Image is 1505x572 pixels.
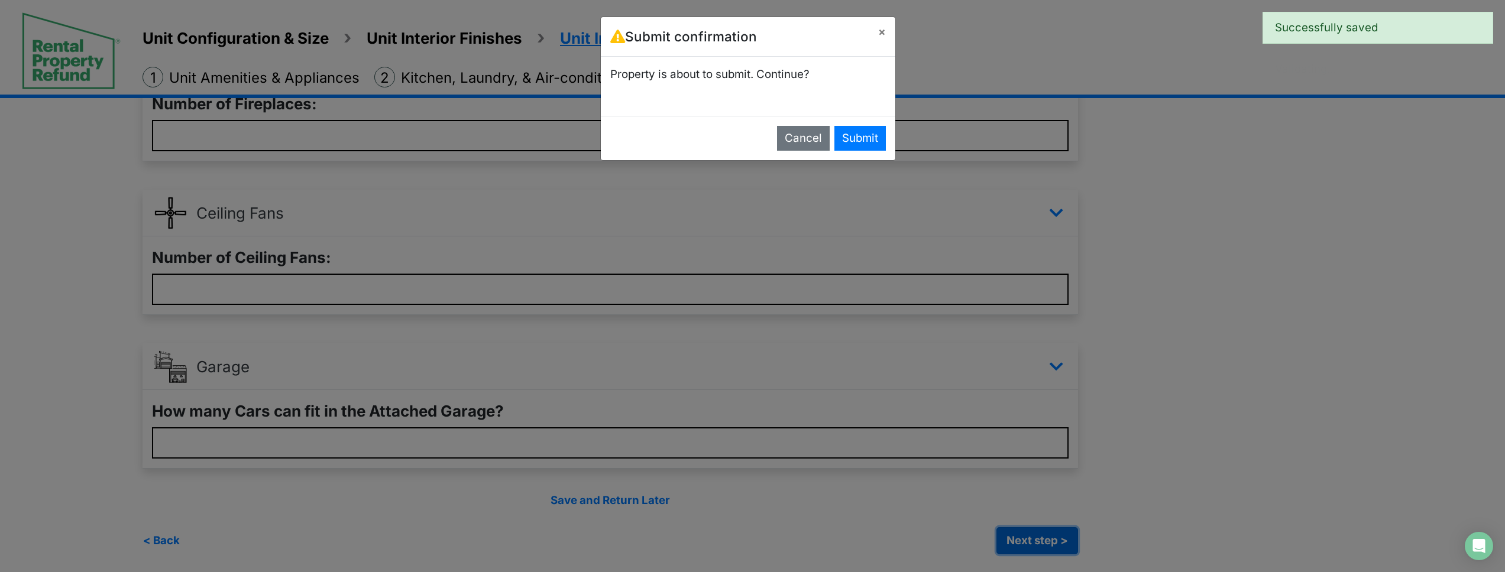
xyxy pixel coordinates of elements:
[869,17,895,47] button: Close
[1465,532,1493,560] div: Open Intercom Messenger
[834,126,886,151] button: Submit
[610,27,757,47] h5: Submit confirmation
[601,57,895,92] div: Property is about to submit. Continue?
[878,25,886,38] span: ×
[1275,19,1481,36] span: Successfully saved
[777,126,830,151] button: Cancel
[1275,61,1481,77] span: Validating...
